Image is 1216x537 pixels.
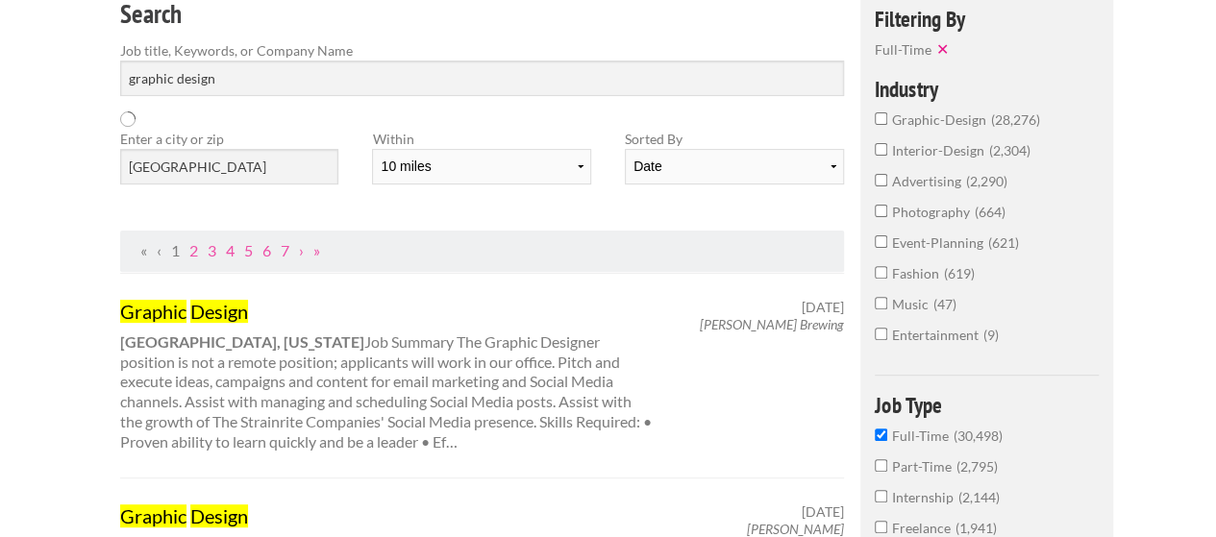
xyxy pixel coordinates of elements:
input: Freelance1,941 [875,521,887,533]
span: Full-Time [892,427,954,444]
input: Full-Time30,498 [875,428,887,441]
span: 621 [988,234,1019,251]
input: Internship2,144 [875,490,887,502]
span: [DATE] [802,503,844,521]
em: [PERSON_NAME] Brewing [700,316,844,332]
label: Enter a city or zip [120,129,338,149]
span: event-planning [892,234,988,251]
span: advertising [892,173,966,189]
mark: Design [190,504,248,527]
span: First Page [140,241,147,259]
span: 30,498 [954,427,1003,444]
a: Graphic Design [120,299,655,324]
input: interior-design2,304 [875,143,887,156]
span: 1,941 [955,520,997,536]
a: Page 7 [281,241,289,259]
input: music47 [875,297,887,309]
label: Job title, Keywords, or Company Name [120,40,844,61]
label: Within [372,129,590,149]
svg: Results are loading [120,111,136,127]
span: entertainment [892,327,983,343]
span: Freelance [892,520,955,536]
input: event-planning621 [875,235,887,248]
span: [DATE] [802,299,844,316]
a: Page 1 [171,241,180,259]
a: Next Page [299,241,304,259]
button: ✕ [931,39,958,59]
a: Page 2 [189,241,198,259]
span: Internship [892,489,958,505]
input: fashion619 [875,266,887,279]
span: 2,304 [989,142,1030,159]
em: [PERSON_NAME] [747,521,844,537]
input: graphic-design28,276 [875,112,887,125]
span: Part-Time [892,458,956,475]
div: Job Summary The Graphic Designer position is not a remote position; applicants will work in our o... [104,299,672,452]
a: Last Page, Page 3483 [313,241,320,259]
a: Graphic Design [120,503,655,528]
mark: Design [190,300,248,323]
span: 47 [933,296,956,312]
h4: Industry [875,78,1099,100]
h4: Filtering By [875,8,1099,30]
span: 9 [983,327,999,343]
span: graphic-design [892,111,991,128]
span: 2,144 [958,489,1000,505]
input: Part-Time2,795 [875,459,887,472]
input: photography664 [875,205,887,217]
a: Page 5 [244,241,253,259]
a: Page 6 [262,241,271,259]
span: 2,290 [966,173,1007,189]
span: 28,276 [991,111,1040,128]
mark: Graphic [120,504,186,527]
a: Page 4 [226,241,235,259]
span: 619 [944,265,975,281]
span: Full-Time [875,41,931,58]
mark: Graphic [120,300,186,323]
input: entertainment9 [875,328,887,340]
input: Search [120,61,844,96]
span: music [892,296,933,312]
span: 664 [975,204,1005,220]
span: fashion [892,265,944,281]
select: Sort results by [625,149,843,184]
strong: [GEOGRAPHIC_DATA], [US_STATE] [120,332,364,351]
span: photography [892,204,975,220]
span: interior-design [892,142,989,159]
span: 2,795 [956,458,998,475]
h4: Job Type [875,394,1099,416]
a: Page 3 [208,241,216,259]
span: Previous Page [157,241,161,259]
label: Sorted By [625,129,843,149]
input: advertising2,290 [875,174,887,186]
